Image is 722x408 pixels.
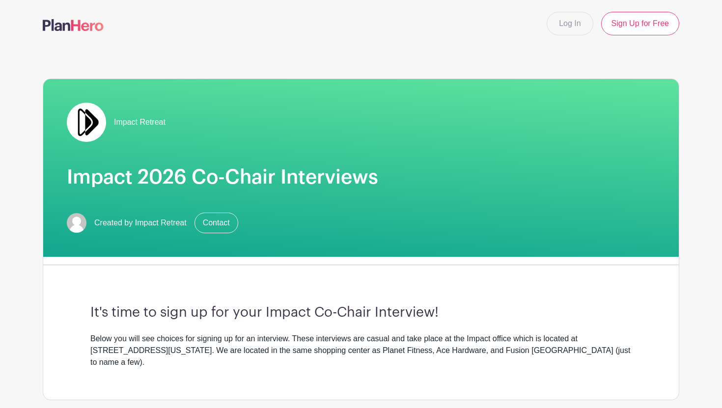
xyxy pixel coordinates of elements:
[67,213,86,233] img: default-ce2991bfa6775e67f084385cd625a349d9dcbb7a52a09fb2fda1e96e2d18dcdb.png
[43,19,104,31] img: logo-507f7623f17ff9eddc593b1ce0a138ce2505c220e1c5a4e2b4648c50719b7d32.svg
[601,12,679,35] a: Sign Up for Free
[114,116,166,128] span: Impact Retreat
[67,165,655,189] h1: Impact 2026 Co-Chair Interviews
[94,217,187,229] span: Created by Impact Retreat
[67,103,106,142] img: Double%20Arrow%20Logo.jpg
[194,213,238,233] a: Contact
[547,12,593,35] a: Log In
[90,333,632,368] div: Below you will see choices for signing up for an interview. These interviews are casual and take ...
[90,304,632,321] h3: It's time to sign up for your Impact Co-Chair Interview!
